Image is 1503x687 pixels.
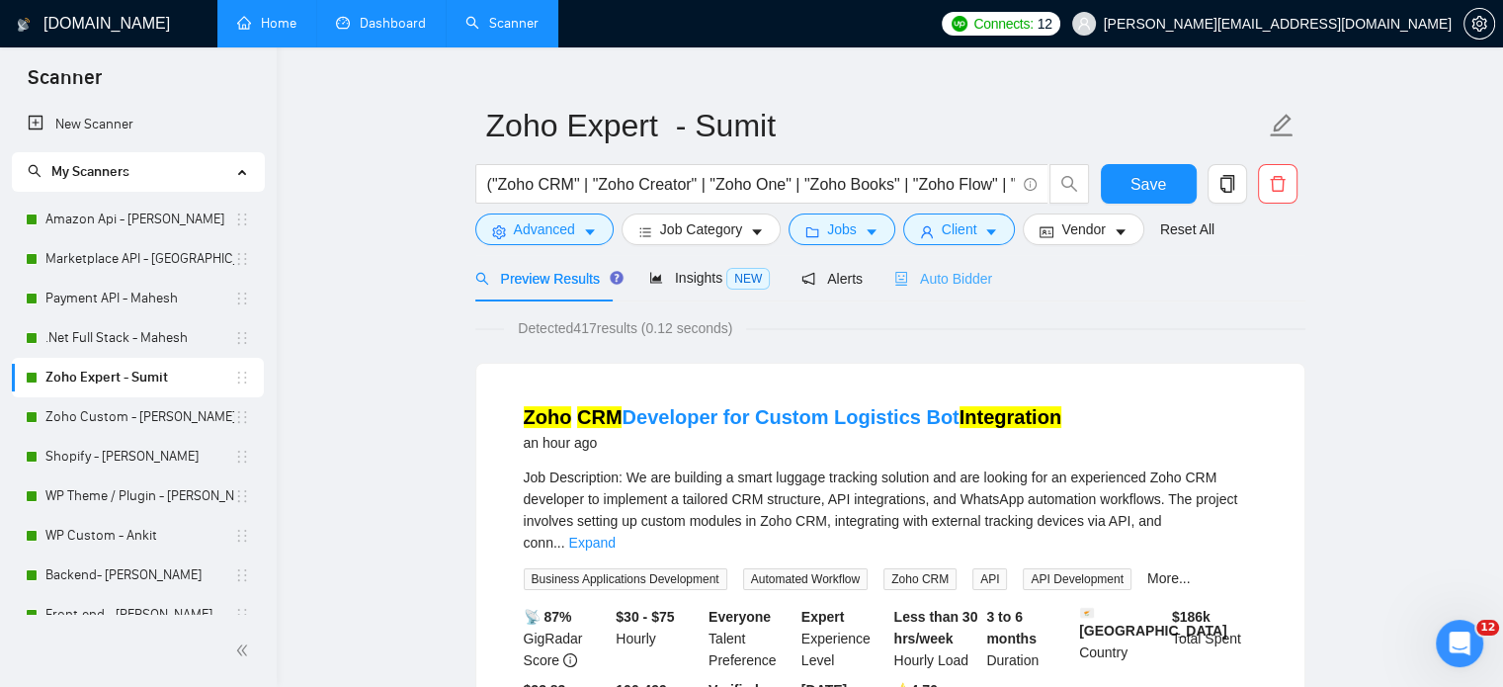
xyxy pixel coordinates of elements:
[12,239,264,279] li: Marketplace API - Dhiren
[894,271,992,287] span: Auto Bidder
[1023,214,1143,245] button: idcardVendorcaret-down
[622,214,781,245] button: barsJob Categorycaret-down
[608,269,626,287] div: Tooltip anchor
[475,271,618,287] span: Preview Results
[1259,175,1296,193] span: delete
[984,224,998,239] span: caret-down
[1208,164,1247,204] button: copy
[569,535,616,551] a: Expand
[616,609,674,625] b: $30 - $75
[234,567,250,583] span: holder
[45,595,234,635] a: Front-end - [PERSON_NAME]
[45,279,234,318] a: Payment API - Mahesh
[801,272,815,286] span: notification
[1038,13,1052,35] span: 12
[235,641,255,660] span: double-left
[801,271,863,287] span: Alerts
[563,653,577,667] span: info-circle
[883,568,957,590] span: Zoho CRM
[234,212,250,227] span: holder
[475,214,614,245] button: settingAdvancedcaret-down
[475,272,489,286] span: search
[890,606,983,671] div: Hourly Load
[973,13,1033,35] span: Connects:
[28,164,42,178] span: search
[12,556,264,595] li: Backend- Shailja
[726,268,770,290] span: NEW
[894,272,908,286] span: robot
[28,163,129,180] span: My Scanners
[903,214,1016,245] button: userClientcaret-down
[1160,218,1214,240] a: Reset All
[553,535,565,551] span: ...
[1172,609,1211,625] b: $ 186k
[1269,113,1294,138] span: edit
[12,105,264,144] li: New Scanner
[612,606,705,671] div: Hourly
[1080,606,1094,620] img: 🇨🇾
[827,218,857,240] span: Jobs
[524,609,572,625] b: 📡 87%
[1061,218,1105,240] span: Vendor
[805,224,819,239] span: folder
[234,251,250,267] span: holder
[1040,224,1053,239] span: idcard
[234,370,250,386] span: holder
[524,431,1061,455] div: an hour ago
[1075,606,1168,671] div: Country
[1049,164,1089,204] button: search
[336,15,426,32] a: dashboardDashboard
[524,470,1238,551] span: Job Description: We are building a smart luggage tracking solution and are looking for an experie...
[583,224,597,239] span: caret-down
[45,239,234,279] a: Marketplace API - [GEOGRAPHIC_DATA]
[709,609,771,625] b: Everyone
[1077,17,1091,31] span: user
[1079,606,1227,639] b: [GEOGRAPHIC_DATA]
[972,568,1007,590] span: API
[986,609,1037,646] b: 3 to 6 months
[234,528,250,544] span: holder
[577,406,623,428] mark: CRM
[504,317,746,339] span: Detected 417 results (0.12 seconds)
[1258,164,1297,204] button: delete
[524,406,1061,428] a: Zoho CRMDeveloper for Custom Logistics BotIntegration
[45,397,234,437] a: Zoho Custom - [PERSON_NAME]
[638,224,652,239] span: bars
[28,105,248,144] a: New Scanner
[12,63,118,105] span: Scanner
[17,9,31,41] img: logo
[1463,8,1495,40] button: setting
[743,568,869,590] span: Automated Workflow
[12,595,264,635] li: Front-end - Shailja
[1101,164,1197,204] button: Save
[234,607,250,623] span: holder
[865,224,878,239] span: caret-down
[12,318,264,358] li: .Net Full Stack - Mahesh
[45,200,234,239] a: Amazon Api - [PERSON_NAME]
[237,15,296,32] a: homeHome
[12,397,264,437] li: Zoho Custom - Selina
[234,488,250,504] span: holder
[486,101,1265,150] input: Scanner name...
[12,279,264,318] li: Payment API - Mahesh
[750,224,764,239] span: caret-down
[45,318,234,358] a: .Net Full Stack - Mahesh
[12,516,264,556] li: WP Custom - Ankit
[649,270,770,286] span: Insights
[524,467,1257,554] div: Job Description: We are building a smart luggage tracking solution and are looking for an experie...
[492,224,506,239] span: setting
[789,214,895,245] button: folderJobscaret-down
[1023,568,1130,590] span: API Development
[1130,172,1166,197] span: Save
[1436,620,1483,667] iframe: Intercom live chat
[12,200,264,239] li: Amazon Api - Dhiren
[45,556,234,595] a: Backend- [PERSON_NAME]
[960,406,1061,428] mark: Integration
[524,406,572,428] mark: Zoho
[12,476,264,516] li: WP Theme / Plugin - Nimisha
[465,15,539,32] a: searchScanner
[660,218,742,240] span: Job Category
[1168,606,1261,671] div: Total Spent
[952,16,967,32] img: upwork-logo.png
[520,606,613,671] div: GigRadar Score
